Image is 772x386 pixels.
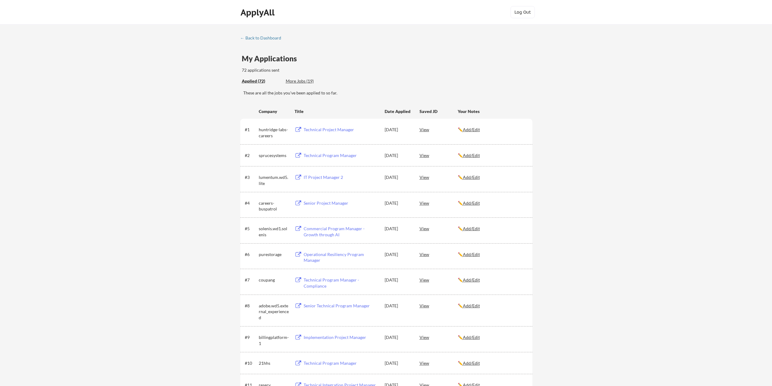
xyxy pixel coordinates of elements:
div: billingplatform-1 [259,334,289,346]
div: #9 [245,334,257,340]
div: View [420,172,458,183]
div: #2 [245,152,257,159]
u: Add/Edit [463,303,480,308]
div: #3 [245,174,257,180]
div: #8 [245,303,257,309]
div: View [420,332,458,343]
div: ✏️ [458,226,527,232]
div: Applied (72) [242,78,281,84]
div: These are all the jobs you've been applied to so far. [243,90,532,96]
u: Add/Edit [463,335,480,340]
div: #7 [245,277,257,283]
div: ✏️ [458,277,527,283]
div: Senior Technical Program Manager [304,303,379,309]
div: #10 [245,360,257,366]
div: View [420,274,458,285]
div: ✏️ [458,251,527,258]
div: ✏️ [458,127,527,133]
div: View [420,150,458,161]
u: Add/Edit [463,252,480,257]
div: Technical Program Manager - Compliance [304,277,379,289]
div: Date Applied [385,108,411,114]
div: [DATE] [385,334,411,340]
div: [DATE] [385,174,411,180]
div: purestorage [259,251,289,258]
div: ← Back to Dashboard [240,36,286,40]
div: ✏️ [458,174,527,180]
div: ✏️ [458,303,527,309]
div: View [420,223,458,234]
div: ✏️ [458,152,527,159]
div: Saved JD [420,106,458,117]
div: IT Project Manager 2 [304,174,379,180]
u: Add/Edit [463,360,480,366]
div: [DATE] [385,127,411,133]
div: Technical Project Manager [304,127,379,133]
div: [DATE] [385,303,411,309]
div: ✏️ [458,200,527,206]
div: [DATE] [385,226,411,232]
div: ✏️ [458,334,527,340]
div: huntridge-labs-careers [259,127,289,138]
u: Add/Edit [463,277,480,282]
div: #5 [245,226,257,232]
div: ✏️ [458,360,527,366]
div: [DATE] [385,152,411,159]
u: Add/Edit [463,175,480,180]
u: Add/Edit [463,153,480,158]
div: solenis.wd1.solenis [259,226,289,237]
div: Your Notes [458,108,527,114]
div: Technical Program Manager [304,360,379,366]
div: #6 [245,251,257,258]
div: View [420,300,458,311]
div: Senior Project Manager [304,200,379,206]
div: coupang [259,277,289,283]
div: View [420,124,458,135]
div: careers-buspatrol [259,200,289,212]
div: ApplyAll [241,7,276,18]
div: 21hhs [259,360,289,366]
div: View [420,357,458,368]
button: Log Out [511,6,535,18]
div: These are job applications we think you'd be a good fit for, but couldn't apply you to automatica... [286,78,330,84]
div: Company [259,108,289,114]
u: Add/Edit [463,200,480,206]
div: Commercial Program Manager - Growth through AI [304,226,379,237]
div: adobe.wd5.external_experienced [259,303,289,321]
div: View [420,197,458,208]
div: These are all the jobs you've been applied to so far. [242,78,281,84]
div: Title [295,108,379,114]
u: Add/Edit [463,127,480,132]
u: Add/Edit [463,226,480,231]
a: ← Back to Dashboard [240,36,286,42]
div: My Applications [242,55,302,62]
div: 72 applications sent [242,67,359,73]
div: Operational Resiliency Program Manager [304,251,379,263]
div: View [420,249,458,260]
div: [DATE] [385,251,411,258]
div: [DATE] [385,200,411,206]
div: Technical Program Manager [304,152,379,159]
div: sprucesystems [259,152,289,159]
div: lumentum.wd5.lite [259,174,289,186]
div: #4 [245,200,257,206]
div: Implementation Project Manager [304,334,379,340]
div: [DATE] [385,360,411,366]
div: [DATE] [385,277,411,283]
div: #1 [245,127,257,133]
div: More Jobs (19) [286,78,330,84]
